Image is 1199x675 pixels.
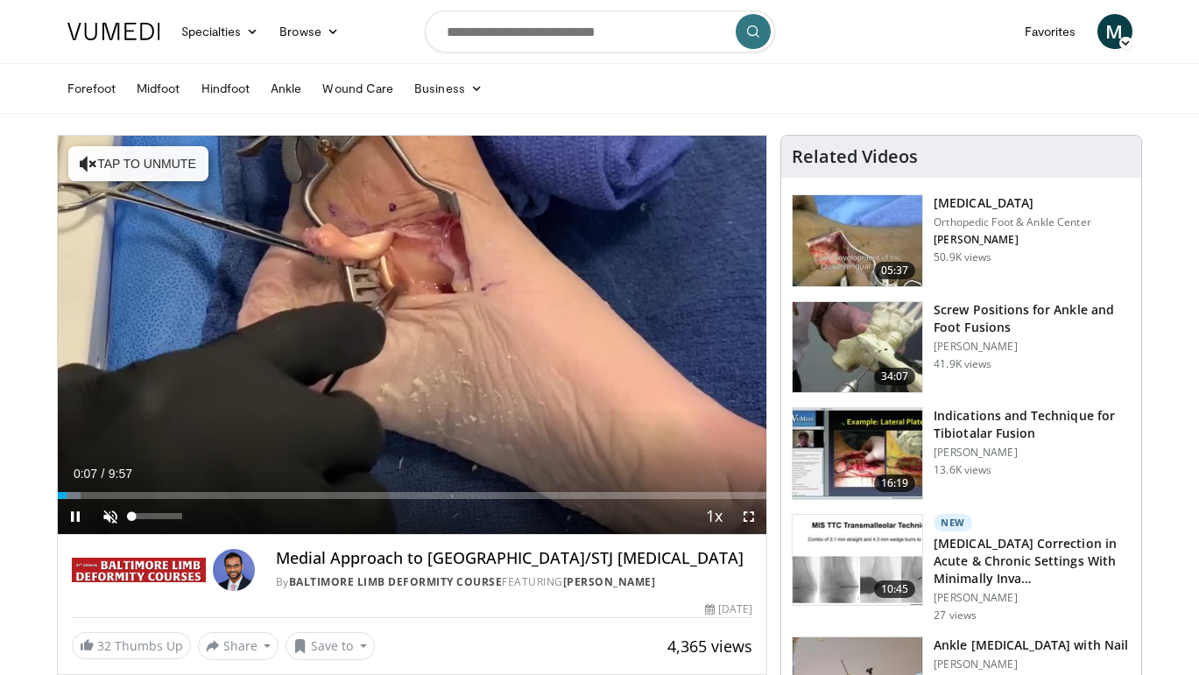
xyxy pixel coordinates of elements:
[934,591,1131,605] p: [PERSON_NAME]
[276,549,752,568] h4: Medial Approach to [GEOGRAPHIC_DATA]/STJ [MEDICAL_DATA]
[792,146,918,167] h4: Related Videos
[792,514,1131,622] a: 10:45 New [MEDICAL_DATA] Correction in Acute & Chronic Settings With Minimally Inva… [PERSON_NAME...
[67,23,160,40] img: VuMedi Logo
[874,580,916,598] span: 10:45
[289,574,503,589] a: Baltimore Limb Deformity Course
[72,632,191,659] a: 32 Thumbs Up
[667,636,752,657] span: 4,365 views
[793,408,922,499] img: d06e34d7-2aee-48bc-9eb9-9d6afd40d332.150x105_q85_crop-smart_upscale.jpg
[934,446,1131,460] p: [PERSON_NAME]
[102,467,105,481] span: /
[934,194,1091,212] h3: [MEDICAL_DATA]
[198,632,279,660] button: Share
[934,340,1131,354] p: [PERSON_NAME]
[934,608,977,622] p: 27 views
[934,463,991,477] p: 13.6K views
[68,146,208,181] button: Tap to unmute
[934,233,1091,247] p: [PERSON_NAME]
[132,513,182,519] div: Volume Level
[934,514,972,531] p: New
[792,301,1131,394] a: 34:07 Screw Positions for Ankle and Foot Fusions [PERSON_NAME] 41.9K views
[563,574,656,589] a: [PERSON_NAME]
[934,407,1131,442] h3: Indications and Technique for Tibiotalar Fusion
[171,14,270,49] a: Specialties
[934,301,1131,336] h3: Screw Positions for Ankle and Foot Fusions
[793,515,922,606] img: 7b238990-64d5-495c-bfd3-a01049b4c358.150x105_q85_crop-smart_upscale.jpg
[97,637,111,654] span: 32
[286,632,375,660] button: Save to
[793,195,922,286] img: 545635_3.png.150x105_q85_crop-smart_upscale.jpg
[58,499,93,534] button: Pause
[109,467,132,481] span: 9:57
[731,499,766,534] button: Fullscreen
[72,549,206,591] img: Baltimore Limb Deformity Course
[57,71,127,106] a: Forefoot
[93,499,128,534] button: Unmute
[874,262,916,279] span: 05:37
[191,71,261,106] a: Hindfoot
[792,407,1131,500] a: 16:19 Indications and Technique for Tibiotalar Fusion [PERSON_NAME] 13.6K views
[312,71,404,106] a: Wound Care
[126,71,191,106] a: Midfoot
[58,492,767,499] div: Progress Bar
[934,215,1091,229] p: Orthopedic Foot & Ankle Center
[269,14,349,49] a: Browse
[74,467,97,481] span: 0:07
[425,11,775,53] input: Search topics, interventions
[260,71,312,106] a: Ankle
[213,549,255,591] img: Avatar
[1097,14,1132,49] a: M
[793,302,922,393] img: 67572_0000_3.png.150x105_q85_crop-smart_upscale.jpg
[874,368,916,385] span: 34:07
[874,475,916,492] span: 16:19
[934,657,1128,671] p: [PERSON_NAME]
[696,499,731,534] button: Playback Rate
[934,250,991,264] p: 50.9K views
[1014,14,1087,49] a: Favorites
[404,71,493,106] a: Business
[934,535,1131,587] h3: [MEDICAL_DATA] Correction in Acute & Chronic Settings With Minimally Inva…
[705,601,752,617] div: [DATE]
[934,636,1128,654] h3: Ankle [MEDICAL_DATA] with Nail
[276,574,752,590] div: By FEATURING
[934,357,991,371] p: 41.9K views
[792,194,1131,287] a: 05:37 [MEDICAL_DATA] Orthopedic Foot & Ankle Center [PERSON_NAME] 50.9K views
[58,136,767,535] video-js: Video Player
